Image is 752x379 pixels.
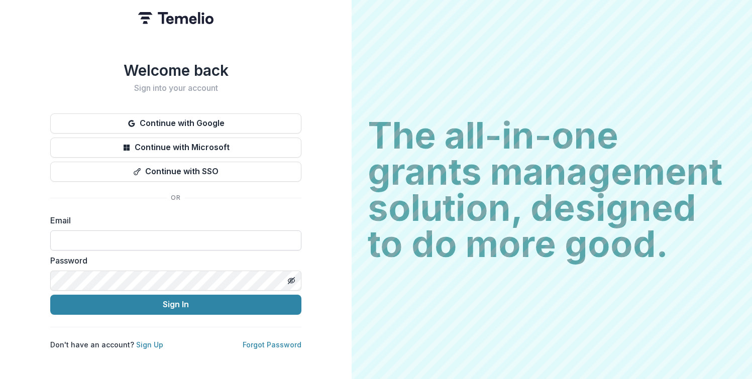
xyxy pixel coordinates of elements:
img: Temelio [138,12,213,24]
label: Email [50,214,295,226]
p: Don't have an account? [50,339,163,350]
button: Continue with Google [50,113,301,134]
h1: Welcome back [50,61,301,79]
button: Sign In [50,295,301,315]
button: Toggle password visibility [283,273,299,289]
button: Continue with SSO [50,162,301,182]
a: Forgot Password [243,340,301,349]
h2: Sign into your account [50,83,301,93]
a: Sign Up [136,340,163,349]
button: Continue with Microsoft [50,138,301,158]
label: Password [50,255,295,267]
